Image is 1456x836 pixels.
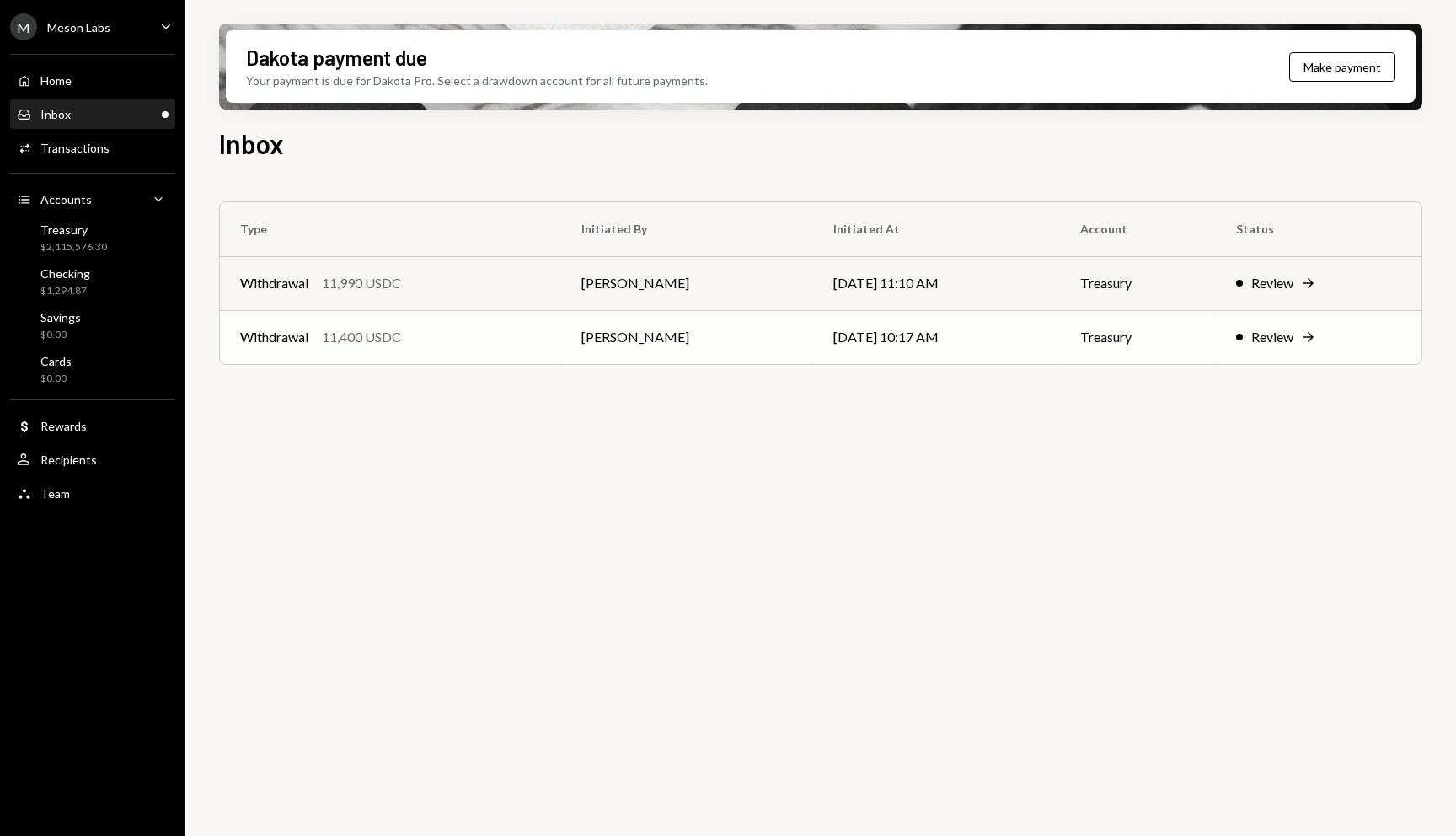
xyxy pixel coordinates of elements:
[40,192,92,206] div: Accounts
[40,240,107,255] div: $2,115,576.30
[40,486,70,501] div: Team
[10,349,175,389] a: Cards$0.00
[10,478,175,508] a: Team
[813,202,1060,256] th: Initiated At
[1060,256,1216,310] td: Treasury
[40,284,90,298] div: $1,294.87
[10,410,175,441] a: Rewards
[240,327,308,347] div: Withdrawal
[10,444,175,474] a: Recipients
[246,72,708,89] div: Your payment is due for Dakota Pro. Select a drawdown account for all future payments.
[220,202,561,256] th: Type
[322,327,401,347] div: 11,400 USDC
[561,256,812,310] td: [PERSON_NAME]
[561,310,812,364] td: [PERSON_NAME]
[40,328,81,342] div: $0.00
[47,20,110,35] div: Meson Labs
[40,141,110,155] div: Transactions
[10,184,175,214] a: Accounts
[10,99,175,129] a: Inbox
[813,310,1060,364] td: [DATE] 10:17 AM
[40,419,87,433] div: Rewards
[40,222,107,237] div: Treasury
[40,453,97,467] div: Recipients
[10,261,175,302] a: Checking$1,294.87
[40,354,72,368] div: Cards
[1060,202,1216,256] th: Account
[1216,202,1421,256] th: Status
[10,13,37,40] div: M
[561,202,812,256] th: Initiated By
[40,310,81,324] div: Savings
[1251,273,1293,293] div: Review
[40,73,72,88] div: Home
[10,132,175,163] a: Transactions
[219,126,284,160] h1: Inbox
[10,217,175,258] a: Treasury$2,115,576.30
[10,65,175,95] a: Home
[1251,327,1293,347] div: Review
[10,305,175,346] a: Savings$0.00
[40,266,90,281] div: Checking
[246,44,427,72] div: Dakota payment due
[1289,52,1395,82] button: Make payment
[240,273,308,293] div: Withdrawal
[1060,310,1216,364] td: Treasury
[322,273,401,293] div: 11,990 USDC
[40,372,72,386] div: $0.00
[40,107,71,121] div: Inbox
[813,256,1060,310] td: [DATE] 11:10 AM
